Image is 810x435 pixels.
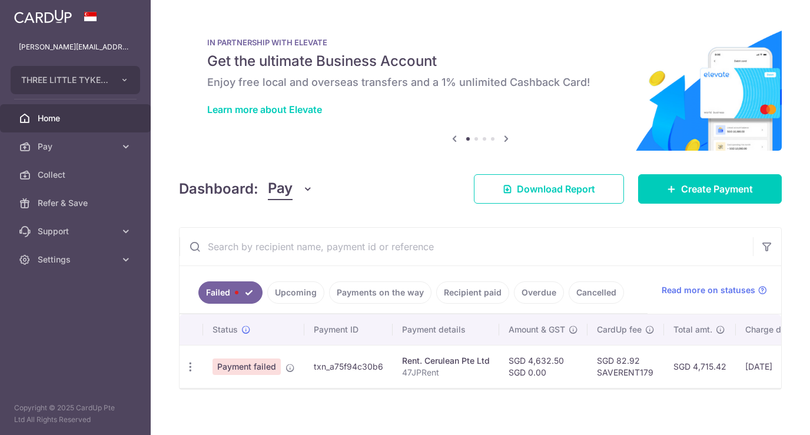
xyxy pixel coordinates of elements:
h6: Enjoy free local and overseas transfers and a 1% unlimited Cashback Card! [207,75,753,89]
span: Download Report [517,182,595,196]
span: Pay [268,178,293,200]
span: Support [38,225,115,237]
span: Charge date [745,324,794,336]
span: Amount & GST [509,324,565,336]
p: IN PARTNERSHIP WITH ELEVATE [207,38,753,47]
span: THREE LITTLE TYKES PTE. LTD. [21,74,108,86]
button: THREE LITTLE TYKES PTE. LTD. [11,66,140,94]
button: Pay [268,178,313,200]
a: Overdue [514,281,564,304]
div: Rent. Cerulean Pte Ltd [402,355,490,367]
span: Pay [38,141,115,152]
span: CardUp fee [597,324,642,336]
span: Total amt. [673,324,712,336]
td: SGD 4,715.42 [664,345,736,388]
span: Create Payment [681,182,753,196]
a: Upcoming [267,281,324,304]
span: Payment failed [213,358,281,375]
a: Read more on statuses [662,284,767,296]
a: Download Report [474,174,624,204]
span: Status [213,324,238,336]
a: Learn more about Elevate [207,104,322,115]
span: Home [38,112,115,124]
a: Recipient paid [436,281,509,304]
a: Payments on the way [329,281,431,304]
span: Settings [38,254,115,265]
td: SGD 4,632.50 SGD 0.00 [499,345,587,388]
h5: Get the ultimate Business Account [207,52,753,71]
th: Payment ID [304,314,393,345]
a: Cancelled [569,281,624,304]
input: Search by recipient name, payment id or reference [180,228,753,265]
p: 47JPRent [402,367,490,378]
th: Payment details [393,314,499,345]
a: Failed [198,281,263,304]
span: Collect [38,169,115,181]
td: SGD 82.92 SAVERENT179 [587,345,664,388]
p: [PERSON_NAME][EMAIL_ADDRESS][DOMAIN_NAME] [19,41,132,53]
span: Read more on statuses [662,284,755,296]
a: Create Payment [638,174,782,204]
img: Renovation banner [179,19,782,151]
h4: Dashboard: [179,178,258,200]
img: CardUp [14,9,72,24]
span: Refer & Save [38,197,115,209]
td: txn_a75f94c30b6 [304,345,393,388]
